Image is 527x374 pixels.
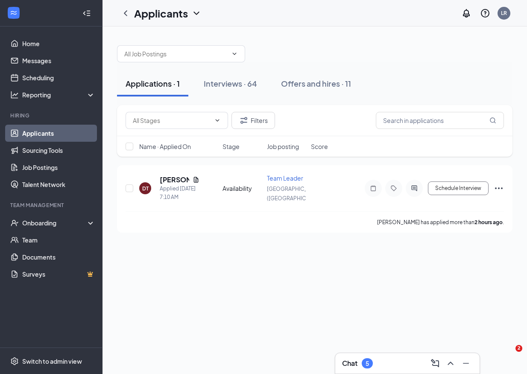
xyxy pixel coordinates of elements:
[342,359,357,368] h3: Chat
[214,117,221,124] svg: ChevronDown
[461,8,471,18] svg: Notifications
[160,184,199,202] div: Applied [DATE] 7:10 AM
[22,69,95,86] a: Scheduling
[474,219,503,225] b: 2 hours ago
[366,360,369,367] div: 5
[376,112,504,129] input: Search in applications
[430,358,440,368] svg: ComposeMessage
[10,219,19,227] svg: UserCheck
[22,125,95,142] a: Applicants
[124,49,228,58] input: All Job Postings
[10,112,94,119] div: Hiring
[281,78,351,89] div: Offers and hires · 11
[428,356,442,370] button: ComposeMessage
[193,176,199,183] svg: Document
[267,174,303,182] span: Team Leader
[428,181,489,195] button: Schedule Interview
[409,185,419,192] svg: ActiveChat
[204,78,257,89] div: Interviews · 64
[134,6,188,20] h1: Applicants
[445,358,456,368] svg: ChevronUp
[22,357,82,365] div: Switch to admin view
[139,142,191,151] span: Name · Applied On
[22,231,95,248] a: Team
[444,356,457,370] button: ChevronUp
[22,248,95,266] a: Documents
[480,8,490,18] svg: QuestionInfo
[231,112,275,129] button: Filter Filters
[10,202,94,209] div: Team Management
[368,185,378,192] svg: Note
[231,50,238,57] svg: ChevronDown
[10,357,19,365] svg: Settings
[22,91,96,99] div: Reporting
[10,91,19,99] svg: Analysis
[22,159,95,176] a: Job Postings
[82,9,91,18] svg: Collapse
[489,117,496,124] svg: MagnifyingGlass
[22,35,95,52] a: Home
[459,356,473,370] button: Minimize
[142,185,149,192] div: DT
[22,176,95,193] a: Talent Network
[22,142,95,159] a: Sourcing Tools
[22,219,88,227] div: Onboarding
[22,266,95,283] a: SurveysCrown
[133,116,211,125] input: All Stages
[191,8,202,18] svg: ChevronDown
[267,142,299,151] span: Job posting
[311,142,328,151] span: Score
[389,185,399,192] svg: Tag
[267,186,325,202] span: [GEOGRAPHIC_DATA] ([GEOGRAPHIC_DATA])
[223,142,240,151] span: Stage
[160,175,189,184] h5: [PERSON_NAME]
[501,9,507,17] div: LR
[239,115,249,126] svg: Filter
[515,345,522,352] span: 2
[494,183,504,193] svg: Ellipses
[498,345,518,365] iframe: Intercom live chat
[120,8,131,18] svg: ChevronLeft
[223,184,262,193] div: Availability
[22,52,95,69] a: Messages
[461,358,471,368] svg: Minimize
[126,78,180,89] div: Applications · 1
[377,219,504,226] p: [PERSON_NAME] has applied more than .
[9,9,18,17] svg: WorkstreamLogo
